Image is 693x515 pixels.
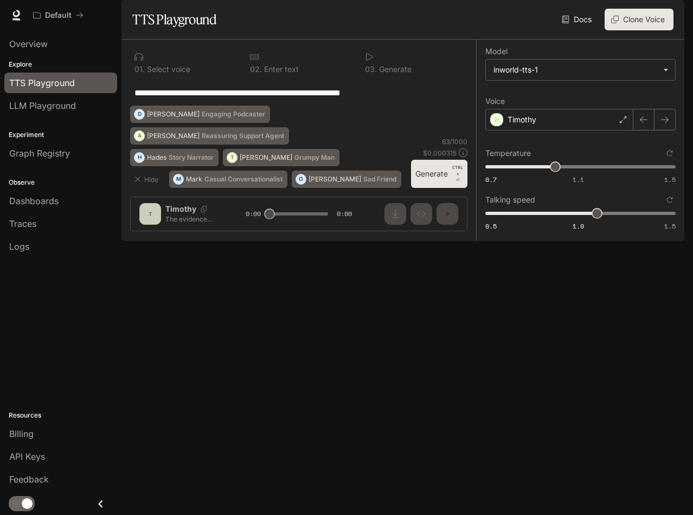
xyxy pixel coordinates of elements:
p: [PERSON_NAME] [240,154,292,161]
button: GenerateCTRL +⏎ [411,160,467,188]
h1: TTS Playground [132,9,216,30]
p: Default [45,11,72,20]
span: 1.5 [664,221,676,231]
p: Engaging Podcaster [202,111,265,118]
p: Enter text [262,66,299,73]
button: D[PERSON_NAME]Engaging Podcaster [130,106,270,123]
div: T [227,149,237,166]
button: Hide [130,171,165,188]
p: Select voice [145,66,190,73]
button: T[PERSON_NAME]Grumpy Man [223,149,339,166]
p: Mark [186,176,202,182]
p: 0 3 . [365,66,377,73]
div: D [134,106,144,123]
p: CTRL + [452,164,463,177]
p: Timothy [508,114,536,125]
p: 0 1 . [134,66,145,73]
span: 1.0 [573,221,584,231]
p: Voice [485,97,505,105]
p: [PERSON_NAME] [147,133,200,139]
span: 0.7 [485,175,497,184]
p: 0 2 . [250,66,262,73]
p: [PERSON_NAME] [147,111,200,118]
div: inworld-tts-1 [493,64,658,75]
p: Talking speed [485,196,535,204]
span: 0.5 [485,221,497,231]
button: Clone Voice [605,9,673,30]
p: Temperature [485,149,531,157]
div: M [174,171,183,188]
div: inworld-tts-1 [486,60,675,80]
p: Reassuring Support Agent [202,133,284,139]
p: Hades [147,154,166,161]
button: O[PERSON_NAME]Sad Friend [292,171,401,188]
button: Reset to default [664,194,676,206]
p: Model [485,48,508,55]
p: Generate [377,66,412,73]
p: Casual Conversationalist [204,176,283,182]
button: MMarkCasual Conversationalist [169,171,287,188]
div: H [134,149,144,166]
p: Sad Friend [363,176,396,182]
button: Reset to default [664,147,676,159]
p: [PERSON_NAME] [309,176,361,182]
span: 1.1 [573,175,584,184]
p: 63 / 1000 [442,137,467,146]
div: A [134,127,144,145]
p: ⏎ [452,164,463,184]
button: A[PERSON_NAME]Reassuring Support Agent [130,127,289,145]
a: Docs [560,9,596,30]
p: Story Narrator [169,154,214,161]
button: HHadesStory Narrator [130,149,219,166]
div: O [296,171,306,188]
p: Grumpy Man [294,154,335,161]
span: 1.5 [664,175,676,184]
button: All workspaces [28,4,88,26]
